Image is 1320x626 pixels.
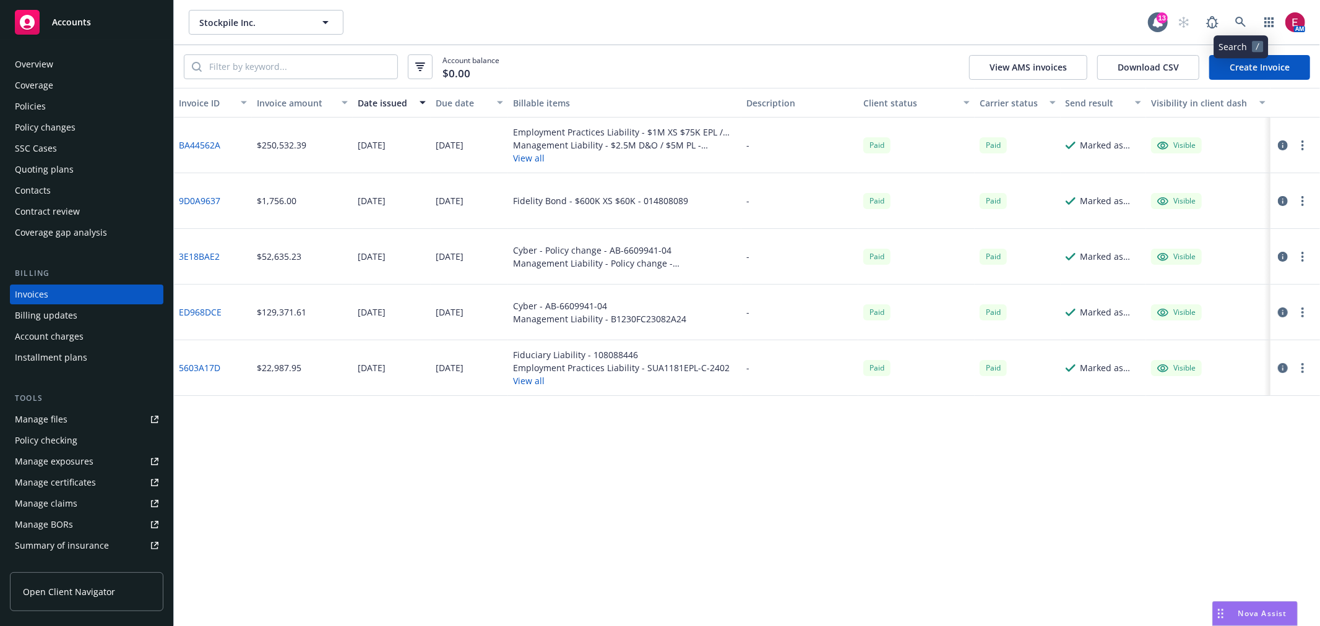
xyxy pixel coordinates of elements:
a: Summary of insurance [10,536,163,555]
div: Manage BORs [15,515,73,534]
span: Paid [980,360,1007,375]
a: Overview [10,54,163,74]
div: Paid [863,304,891,320]
div: [DATE] [358,250,386,263]
div: Account charges [15,327,84,346]
div: Drag to move [1213,602,1228,625]
div: Contacts [15,181,51,200]
div: Employment Practices Liability - SUA1181EPL-C-2402 [513,361,730,374]
div: Marked as sent [1081,139,1141,152]
a: Search [1228,10,1253,35]
div: [DATE] [358,361,386,374]
div: Invoices [15,285,48,304]
a: Create Invoice [1209,55,1310,80]
div: Paid [980,249,1007,264]
div: Paid [863,193,891,208]
div: $250,532.39 [257,139,306,152]
div: Paid [980,137,1007,153]
div: Policy changes [15,118,75,137]
div: Manage claims [15,494,77,513]
button: Carrier status [975,88,1060,118]
div: $129,371.61 [257,306,306,319]
span: Nova Assist [1238,608,1287,619]
div: Marked as sent [1081,250,1141,263]
img: photo [1285,12,1305,32]
button: Due date [431,88,509,118]
div: Management Liability - B1230FC23082A24 [513,312,686,325]
div: Due date [436,96,490,109]
div: - [746,250,749,263]
a: Manage exposures [10,452,163,471]
div: Billable items [513,96,736,109]
div: Invoice amount [257,96,334,109]
a: Policies [10,96,163,116]
a: Coverage [10,75,163,95]
div: Visible [1157,362,1196,374]
a: Switch app [1257,10,1282,35]
div: Paid [980,304,1007,320]
div: Visibility in client dash [1151,96,1252,109]
div: Contract review [15,202,80,221]
div: Marked as sent [1081,361,1141,374]
button: Description [741,88,858,118]
button: Visibility in client dash [1146,88,1270,118]
a: Manage claims [10,494,163,513]
div: Overview [15,54,53,74]
button: Billable items [508,88,741,118]
div: Manage files [15,409,67,429]
div: [DATE] [436,306,464,319]
span: Paid [863,137,891,153]
a: Invoices [10,285,163,304]
button: View AMS invoices [969,55,1087,80]
button: View all [513,374,730,387]
button: Client status [858,88,975,118]
span: Paid [863,249,891,264]
div: Paid [863,360,891,375]
div: $1,756.00 [257,194,296,207]
button: Invoice amount [252,88,353,118]
div: [DATE] [436,250,464,263]
div: Send result [1066,96,1128,109]
a: Manage certificates [10,473,163,492]
div: Visible [1157,140,1196,151]
button: Nova Assist [1212,601,1298,626]
div: Quoting plans [15,160,74,179]
a: Installment plans [10,348,163,367]
div: $22,987.95 [257,361,301,374]
div: Description [746,96,853,109]
button: Date issued [353,88,431,118]
div: [DATE] [358,194,386,207]
div: Tools [10,392,163,405]
div: Coverage [15,75,53,95]
div: - [746,361,749,374]
div: Date issued [358,96,412,109]
div: Policies [15,96,46,116]
div: Marked as sent [1081,194,1141,207]
a: 9D0A9637 [179,194,220,207]
div: Client status [863,96,957,109]
div: Management Liability - Policy change - B1230FC23082A24 [513,257,736,270]
div: [DATE] [436,139,464,152]
div: Visible [1157,195,1196,207]
a: Account charges [10,327,163,346]
div: Paid [980,193,1007,208]
input: Filter by keyword... [202,55,397,79]
a: 5603A17D [179,361,220,374]
div: Cyber - AB-6609941-04 [513,299,686,312]
span: Stockpile Inc. [199,16,306,29]
div: SSC Cases [15,139,57,158]
span: Accounts [52,17,91,27]
div: Cyber - Policy change - AB-6609941-04 [513,244,736,257]
a: Contract review [10,202,163,221]
div: - [746,139,749,152]
a: Billing updates [10,306,163,325]
div: Manage certificates [15,473,96,492]
svg: Search [192,62,202,72]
